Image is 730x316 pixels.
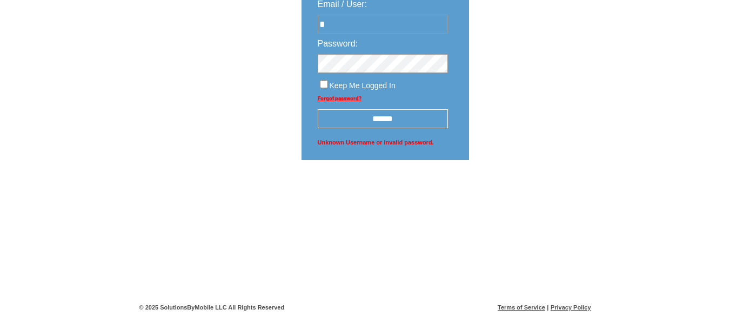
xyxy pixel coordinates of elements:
span: © 2025 SolutionsByMobile LLC All Rights Reserved [139,304,285,311]
span: | [547,304,548,311]
a: Privacy Policy [551,304,591,311]
span: Password: [318,39,358,48]
a: Terms of Service [498,304,545,311]
span: Keep Me Logged In [330,81,396,90]
img: transparent.png [500,187,554,201]
a: Forgot password? [318,95,361,101]
span: Unknown Username or invalid password. [318,136,448,148]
